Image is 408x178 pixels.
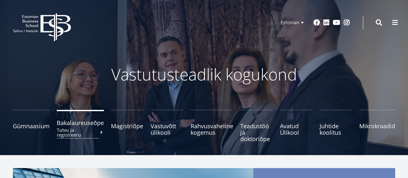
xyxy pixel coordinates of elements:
[13,123,50,129] span: Gümnaasium
[13,110,50,142] a: Gümnaasium
[333,19,340,26] a: Youtube
[280,123,313,136] span: Avatud Ülikool
[57,120,104,126] span: Bakalaureuseõpe
[57,110,104,142] a: BakalaureuseõpeTutvu ja registreeru
[57,128,104,137] small: Tutvu ja registreeru
[359,110,395,142] a: Mikrokraadid
[280,110,313,142] a: Avatud Ülikool
[240,123,273,142] span: Teadustöö ja doktoriõpe
[151,110,183,142] a: Vastuvõtt ülikooli
[313,19,320,26] a: Facebook
[190,123,233,136] span: Rahvusvaheline kogemus
[111,123,144,129] span: Magistriõpe
[33,65,375,84] p: Vastutusteadlik kogukond
[111,110,144,142] a: Magistriõpe
[190,110,233,142] a: Rahvusvaheline kogemus
[343,19,350,26] a: Instagram
[320,123,352,136] span: Juhtide koolitus
[320,110,352,142] a: Juhtide koolitus
[359,123,395,129] span: Mikrokraadid
[323,19,330,26] a: Linkedin
[240,110,273,142] a: Teadustöö ja doktoriõpe
[151,123,183,136] span: Vastuvõtt ülikooli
